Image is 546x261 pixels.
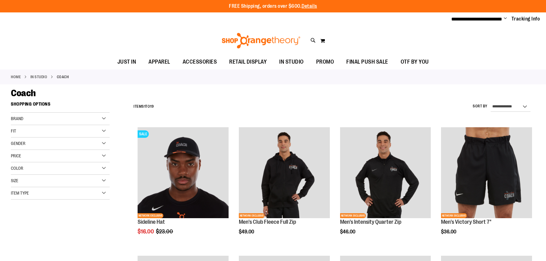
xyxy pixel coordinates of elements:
a: Details [302,3,317,9]
a: IN STUDIO [30,74,48,80]
span: 1 [144,104,146,109]
img: Shop Orangetheory [221,33,301,48]
a: Men's Victory Short 7" [441,219,491,225]
span: Color [11,166,23,171]
img: Sideline Hat primary image [138,127,229,218]
a: OTF Mens Coach FA23 Intensity Quarter Zip - Black primary imageNETWORK EXCLUSIVE [340,127,431,219]
span: APPAREL [148,55,170,69]
a: Men's Club Fleece Full Zip [239,219,296,225]
a: Sideline Hat [138,219,165,225]
a: Home [11,74,21,80]
span: Size [11,178,18,183]
span: Brand [11,116,23,121]
span: IN STUDIO [279,55,304,69]
span: ACCESSORIES [183,55,217,69]
span: $46.00 [340,229,356,235]
img: OTF Mens Coach FA23 Victory Short - Black primary image [441,127,532,218]
a: JUST IN [111,55,143,69]
a: ACCESSORIES [176,55,223,69]
span: Price [11,153,21,158]
img: OTF Mens Coach FA23 Intensity Quarter Zip - Black primary image [340,127,431,218]
a: IN STUDIO [273,55,310,69]
div: product [438,124,535,250]
span: Coach [11,88,36,98]
strong: Coach [57,74,69,80]
span: $36.00 [441,229,457,235]
a: Sideline Hat primary imageSALENETWORK EXCLUSIVE [138,127,229,219]
span: $16.00 [138,228,155,235]
span: RETAIL DISPLAY [229,55,267,69]
span: Gender [11,141,25,146]
label: Sort By [473,104,488,109]
span: Fit [11,128,16,133]
a: OTF Mens Coach FA23 Victory Short - Black primary imageNETWORK EXCLUSIVE [441,127,532,219]
div: product [134,124,232,250]
img: OTF Mens Coach FA23 Club Fleece Full Zip - Black primary image [239,127,330,218]
span: NETWORK EXCLUSIVE [441,213,467,218]
button: Account menu [504,16,507,22]
span: $23.00 [156,228,174,235]
a: Tracking Info [512,16,540,22]
span: $49.00 [239,229,255,235]
span: NETWORK EXCLUSIVE [138,213,163,218]
span: NETWORK EXCLUSIVE [340,213,366,218]
a: PROMO [310,55,340,69]
span: OTF BY YOU [401,55,429,69]
a: OTF Mens Coach FA23 Club Fleece Full Zip - Black primary imageNETWORK EXCLUSIVE [239,127,330,219]
h2: Items to [134,102,154,111]
a: Men's Intensity Quarter Zip [340,219,401,225]
span: JUST IN [117,55,136,69]
span: SALE [138,130,149,138]
div: product [337,124,434,250]
span: NETWORK EXCLUSIVE [239,213,265,218]
span: PROMO [316,55,334,69]
a: APPAREL [142,55,176,69]
a: FINAL PUSH SALE [340,55,394,69]
span: Item Type [11,191,29,196]
span: FINAL PUSH SALE [346,55,388,69]
strong: Shopping Options [11,99,110,113]
p: FREE Shipping, orders over $600. [229,3,317,10]
a: OTF BY YOU [394,55,435,69]
span: 19 [150,104,154,109]
div: product [236,124,333,250]
a: RETAIL DISPLAY [223,55,273,69]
